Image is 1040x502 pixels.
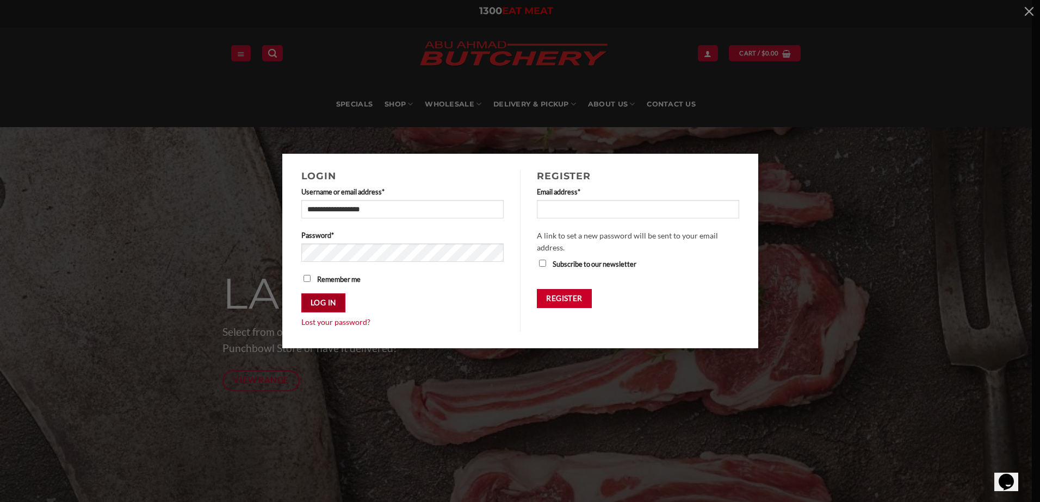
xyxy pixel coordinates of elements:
[317,275,361,284] span: Remember me
[301,317,370,327] a: Lost your password?
[539,260,546,267] input: Subscribe to our newsletter
[304,275,311,282] input: Remember me
[994,459,1029,491] iframe: chat widget
[301,230,504,241] label: Password
[301,170,504,181] h2: Login
[537,186,739,197] label: Email address
[553,260,636,268] span: Subscribe to our newsletter
[537,170,739,181] h2: Register
[537,289,592,308] button: Register
[301,293,345,312] button: Log in
[301,186,504,197] label: Username or email address
[537,230,739,254] p: A link to set a new password will be sent to your email address.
